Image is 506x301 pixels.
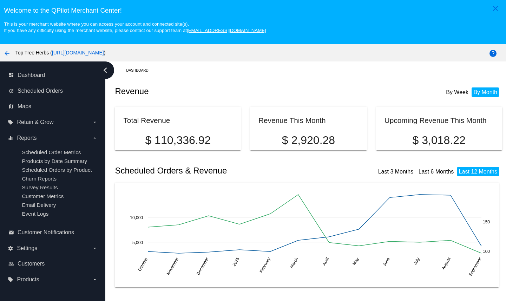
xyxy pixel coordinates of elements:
a: Churn Reports [22,176,57,182]
text: October [137,257,149,272]
text: April [322,257,330,267]
mat-icon: arrow_back [3,49,11,58]
span: Customers [18,261,45,267]
span: Retain & Grow [17,119,53,125]
a: update Scheduled Orders [8,85,98,97]
a: Customer Metrics [22,193,64,199]
i: arrow_drop_down [92,119,98,125]
text: December [196,257,210,276]
i: arrow_drop_down [92,277,98,282]
text: 150 [483,220,490,224]
mat-icon: help [489,49,497,58]
a: [URL][DOMAIN_NAME] [52,50,104,55]
text: August [441,256,452,270]
i: settings [8,246,13,251]
a: Dashboard [126,65,155,76]
h2: Revenue [115,86,308,96]
a: dashboard Dashboard [8,70,98,81]
h2: Upcoming Revenue This Month [385,116,487,124]
a: Last 12 Months [459,169,497,175]
a: Last 3 Months [378,169,414,175]
text: June [382,256,391,267]
span: Settings [17,245,37,251]
p: $ 2,920.28 [258,134,359,147]
i: dashboard [8,72,14,78]
a: Email Delivery [22,202,56,208]
i: arrow_drop_down [92,246,98,251]
span: Reports [17,135,37,141]
span: Dashboard [18,72,45,78]
a: Last 6 Months [419,169,454,175]
a: people_outline Customers [8,258,98,269]
a: [EMAIL_ADDRESS][DOMAIN_NAME] [187,28,266,33]
i: map [8,104,14,109]
i: people_outline [8,261,14,267]
a: Event Logs [22,211,48,217]
a: map Maps [8,101,98,112]
text: May [352,257,360,266]
h2: Revenue This Month [258,116,326,124]
a: Products by Date Summary [22,158,87,164]
span: Top Tree Herbs ( ) [15,50,106,55]
text: July [413,257,421,266]
i: arrow_drop_down [92,135,98,141]
i: equalizer [8,135,13,141]
p: $ 110,336.92 [123,134,232,147]
span: Maps [18,103,31,110]
li: By Week [444,87,470,97]
text: 2025 [232,256,241,267]
small: This is your merchant website where you can access your account and connected site(s). If you hav... [4,21,266,33]
text: November [166,257,180,276]
i: email [8,230,14,235]
a: Scheduled Orders by Product [22,167,92,173]
text: 10,000 [130,215,143,220]
text: 5,000 [132,240,143,245]
mat-icon: close [491,4,500,13]
a: Scheduled Order Metrics [22,149,81,155]
i: local_offer [8,277,13,282]
i: chevron_left [100,65,111,76]
i: update [8,88,14,94]
text: September [468,257,482,277]
h2: Scheduled Orders & Revenue [115,166,308,176]
h3: Welcome to the QPilot Merchant Center! [4,7,502,14]
li: By Month [472,87,499,97]
span: Customer Notifications [18,229,74,236]
a: Survey Results [22,184,58,190]
h2: Total Revenue [123,116,170,124]
p: $ 3,018.22 [385,134,494,147]
text: February [259,257,271,274]
i: local_offer [8,119,13,125]
span: Products [17,276,39,283]
text: March [289,257,300,269]
a: email Customer Notifications [8,227,98,238]
text: 100 [483,249,490,254]
span: Scheduled Orders [18,88,63,94]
